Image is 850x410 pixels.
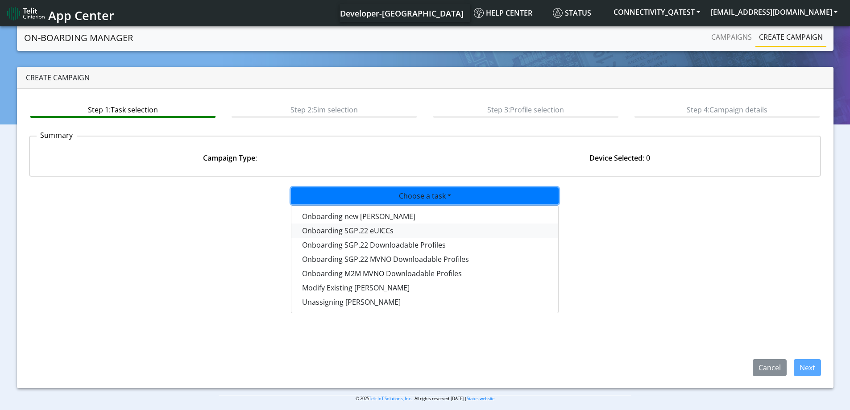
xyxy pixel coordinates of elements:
[291,266,558,281] button: Onboarding M2M MVNO Downloadable Profiles
[753,359,787,376] button: Cancel
[48,7,114,24] span: App Center
[291,281,558,295] button: Modify Existing [PERSON_NAME]
[549,4,608,22] a: Status
[708,28,755,46] a: Campaigns
[467,396,494,402] a: Status website
[340,4,463,22] a: Your current platform instance
[7,6,45,21] img: logo-telit-cinterion-gw-new.png
[755,28,826,46] a: Create campaign
[219,395,631,402] p: © 2025 . All rights reserved.[DATE] |
[232,101,417,118] btn: Step 2: Sim selection
[474,8,484,18] img: knowledge.svg
[553,8,563,18] img: status.svg
[340,8,464,19] span: Developer-[GEOGRAPHIC_DATA]
[705,4,843,20] button: [EMAIL_ADDRESS][DOMAIN_NAME]
[291,252,558,266] button: Onboarding SGP.22 MVNO Downloadable Profiles
[291,224,558,238] button: Onboarding SGP.22 eUICCs
[37,130,77,141] p: Summary
[634,101,820,118] btn: Step 4: Campaign details
[17,67,833,89] div: Create campaign
[30,101,216,118] btn: Step 1: Task selection
[474,8,532,18] span: Help center
[291,205,559,313] div: Choose a task
[425,153,815,163] div: : 0
[794,359,821,376] button: Next
[369,396,412,402] a: Telit IoT Solutions, Inc.
[24,29,133,47] a: On-Boarding Manager
[291,238,558,252] button: Onboarding SGP.22 Downloadable Profiles
[35,153,425,163] div: :
[203,153,255,163] strong: Campaign Type
[291,187,559,204] button: Choose a task
[608,4,705,20] button: CONNECTIVITY_QATEST
[7,4,113,23] a: App Center
[291,295,558,309] button: Unassigning [PERSON_NAME]
[433,101,618,118] btn: Step 3: Profile selection
[470,4,549,22] a: Help center
[553,8,591,18] span: Status
[291,209,558,224] button: Onboarding new [PERSON_NAME]
[589,153,643,163] strong: Device Selected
